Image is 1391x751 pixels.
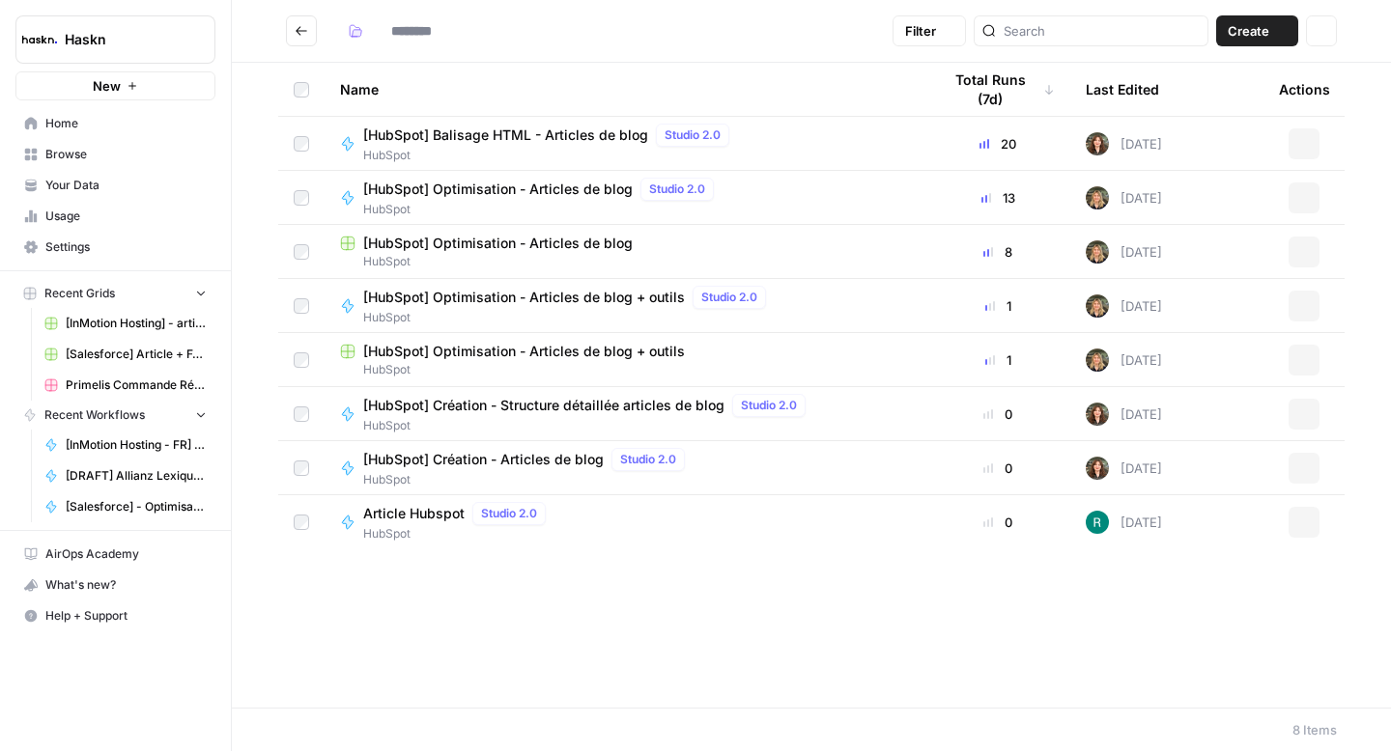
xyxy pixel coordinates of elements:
[66,467,207,485] span: [DRAFT] Allianz Lexique - 2.0 - Emprunteur - août 2025
[1086,240,1162,264] div: [DATE]
[481,505,537,522] span: Studio 2.0
[340,234,910,270] a: [HubSpot] Optimisation - Articles de blogHubSpot
[363,288,685,307] span: [HubSpot] Optimisation - Articles de blog + outils
[1004,21,1200,41] input: Search
[1216,15,1298,46] button: Create
[1279,63,1330,116] div: Actions
[363,417,813,434] span: HubSpot
[941,242,1055,262] div: 8
[45,115,207,132] span: Home
[22,22,57,57] img: Haskn Logo
[363,125,648,145] span: [HubSpot] Balisage HTML - Articles de blog
[45,607,207,625] span: Help + Support
[15,170,215,201] a: Your Data
[1086,348,1109,372] img: ziyu4k121h9vid6fczkx3ylgkuqx
[36,339,215,370] a: [Salesforce] Article + FAQ + Posts RS
[15,71,215,100] button: New
[15,201,215,232] a: Usage
[363,525,554,542] span: HubSpot
[363,504,465,523] span: Article Hubspot
[363,471,693,488] span: HubSpot
[1292,720,1337,739] div: 8 Items
[15,232,215,263] a: Settings
[340,178,910,218] a: [HubSpot] Optimisation - Articles de blogStudio 2.0HubSpot
[1086,132,1109,155] img: wbc4lf7e8no3nva14b2bd9f41fnh
[66,436,207,454] span: [InMotion Hosting - FR] - article de blog 2000 mots
[66,346,207,363] span: [Salesforce] Article + FAQ + Posts RS
[45,545,207,563] span: AirOps Academy
[286,15,317,46] button: Go back
[15,539,215,570] a: AirOps Academy
[363,234,633,253] span: [HubSpot] Optimisation - Articles de blog
[701,289,757,306] span: Studio 2.0
[340,394,910,434] a: [HubSpot] Création - Structure détaillée articles de blogStudio 2.0HubSpot
[340,342,910,378] a: [HubSpot] Optimisation - Articles de blog + outilsHubSpot
[649,181,705,198] span: Studio 2.0
[1086,403,1109,426] img: wbc4lf7e8no3nva14b2bd9f41fnh
[45,238,207,256] span: Settings
[363,396,724,415] span: [HubSpot] Création - Structure détaillée articles de blog
[66,498,207,515] span: [Salesforce] - Optimisation occurences
[15,108,215,139] a: Home
[15,570,215,600] button: What's new?
[1086,457,1109,480] img: wbc4lf7e8no3nva14b2bd9f41fnh
[1086,457,1162,480] div: [DATE]
[1086,348,1162,372] div: [DATE]
[45,146,207,163] span: Browse
[905,21,936,41] span: Filter
[340,286,910,326] a: [HubSpot] Optimisation - Articles de blog + outilsStudio 2.0HubSpot
[15,279,215,308] button: Recent Grids
[363,309,774,326] span: HubSpot
[941,63,1055,116] div: Total Runs (7d)
[1086,294,1162,318] div: [DATE]
[363,450,604,469] span: [HubSpot] Création - Articles de blog
[340,361,910,378] span: HubSpot
[1086,240,1109,264] img: ziyu4k121h9vid6fczkx3ylgkuqx
[93,76,121,96] span: New
[941,513,1055,532] div: 0
[1086,294,1109,318] img: ziyu4k121h9vid6fczkx3ylgkuqx
[16,570,214,599] div: What's new?
[620,451,676,468] span: Studio 2.0
[363,342,685,361] span: [HubSpot] Optimisation - Articles de blog + outils
[941,459,1055,478] div: 0
[15,15,215,64] button: Workspace: Haskn
[340,502,910,542] a: Article HubspotStudio 2.0HubSpot
[44,406,145,424] span: Recent Workflows
[15,139,215,170] a: Browse
[340,63,910,116] div: Name
[66,315,207,332] span: [InMotion Hosting] - article de blog 2000 mots
[36,370,215,401] a: Primelis Commande Rédaction Netlinking (2).csv
[1086,511,1109,534] img: h9gd71hp6hsiuowj6e1iizoa5xpa
[45,177,207,194] span: Your Data
[44,285,115,302] span: Recent Grids
[941,296,1055,316] div: 1
[363,147,737,164] span: HubSpot
[340,253,910,270] span: HubSpot
[893,15,966,46] button: Filter
[941,404,1055,424] div: 0
[363,180,633,199] span: [HubSpot] Optimisation - Articles de blog
[941,188,1055,208] div: 13
[36,491,215,522] a: [Salesforce] - Optimisation occurences
[45,208,207,225] span: Usage
[65,30,182,49] span: Haskn
[941,134,1055,153] div: 20
[36,308,215,339] a: [InMotion Hosting] - article de blog 2000 mots
[340,124,910,164] a: [HubSpot] Balisage HTML - Articles de blogStudio 2.0HubSpot
[1086,403,1162,426] div: [DATE]
[1086,132,1162,155] div: [DATE]
[36,430,215,460] a: [InMotion Hosting - FR] - article de blog 2000 mots
[15,401,215,430] button: Recent Workflows
[941,350,1055,370] div: 1
[665,126,721,144] span: Studio 2.0
[363,201,722,218] span: HubSpot
[66,376,207,394] span: Primelis Commande Rédaction Netlinking (2).csv
[15,600,215,631] button: Help + Support
[36,460,215,491] a: [DRAFT] Allianz Lexique - 2.0 - Emprunteur - août 2025
[1086,186,1109,209] img: ziyu4k121h9vid6fczkx3ylgkuqx
[1228,21,1269,41] span: Create
[1086,63,1159,116] div: Last Edited
[1086,511,1162,534] div: [DATE]
[340,448,910,488] a: [HubSpot] Création - Articles de blogStudio 2.0HubSpot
